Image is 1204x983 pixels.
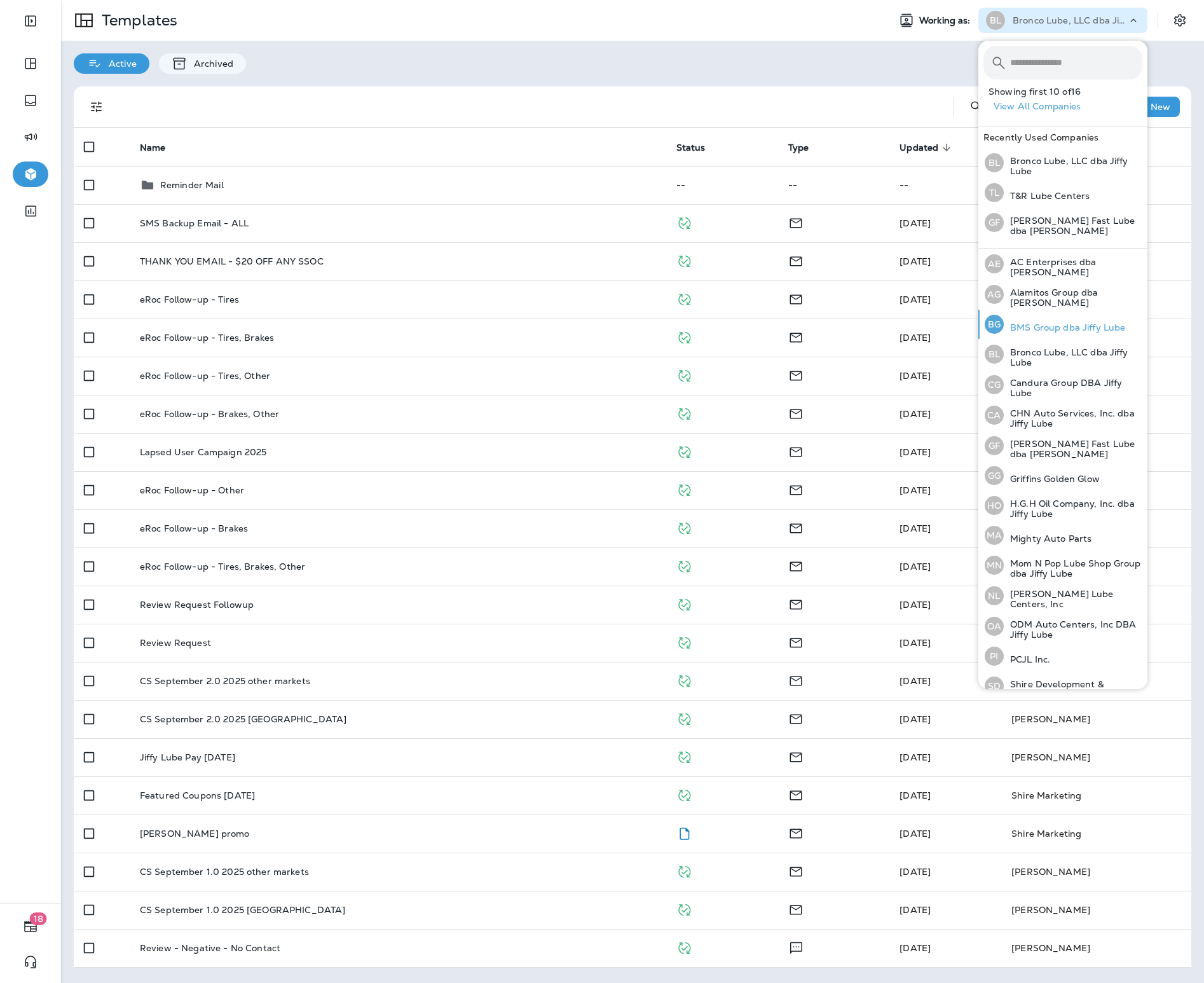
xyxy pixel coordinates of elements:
[900,217,931,229] span: [DATE]
[978,430,1147,461] button: GF[PERSON_NAME] Fast Lube dba [PERSON_NAME]
[676,598,692,609] span: Published
[919,15,973,26] span: Working as:
[900,637,931,649] span: Jennifer Welch
[102,58,137,69] p: Active
[788,788,804,800] span: Email
[140,485,244,495] p: eRoc Follow-up - Other
[978,127,1147,148] div: Recently Used Companies
[985,556,1004,575] div: MN
[900,408,931,420] span: Shire Marketing
[788,331,804,342] span: Email
[900,790,931,801] span: Logan Chugg
[788,292,804,304] span: Email
[1001,738,1191,776] td: [PERSON_NAME]
[676,142,722,153] span: Status
[900,294,931,305] span: Shire Marketing
[140,142,182,153] span: Name
[140,256,324,266] p: THANK YOU EMAIL - $20 OFF ANY SSOC
[900,942,931,954] span: Jennifer Welch
[13,8,48,34] button: Expand Sidebar
[900,485,931,496] span: Shire Marketing
[985,406,1004,425] div: CA
[676,941,692,952] span: Published
[676,369,692,380] span: Published
[900,675,931,687] span: Logan Chugg
[788,941,804,952] span: Text
[985,315,1004,334] div: BG
[676,827,692,838] span: Draft
[889,166,1001,204] td: --
[676,903,692,914] span: Published
[140,790,255,801] p: Featured Coupons [DATE]
[1004,619,1142,640] p: ODM Auto Centers, Inc DBA Jiffy Lube
[788,560,804,571] span: Email
[788,369,804,380] span: Email
[900,332,931,343] span: Shire Marketing
[985,213,1004,232] div: GF
[1001,853,1191,891] td: [PERSON_NAME]
[140,523,248,533] p: eRoc Follow-up - Brakes
[676,254,692,266] span: Published
[985,617,1004,636] div: OA
[788,445,804,457] span: Email
[985,345,1004,364] div: BL
[676,445,692,457] span: Published
[1004,533,1091,544] p: Mighty Auto Parts
[30,912,47,925] span: 18
[788,865,804,876] span: Email
[788,407,804,418] span: Email
[978,339,1147,369] button: BLBronco Lube, LLC dba Jiffy Lube
[978,369,1147,400] button: CGCandura Group DBA Jiffy Lube
[978,611,1147,642] button: OAODM Auto Centers, Inc DBA Jiffy Lube
[788,142,826,153] span: Type
[989,86,1147,97] p: Showing first 10 of 16
[1004,322,1125,333] p: BMS Group dba Jiffy Lube
[1004,558,1142,579] p: Mom N Pop Lube Shop Group dba Jiffy Lube
[140,943,280,953] p: Review - Negative - No Contact
[160,180,224,190] p: Reminder Mail
[140,561,305,572] p: eRoc Follow-up - Tires, Brakes, Other
[788,521,804,533] span: Email
[978,279,1147,310] button: AGAlamitos Group dba [PERSON_NAME]
[140,142,166,153] span: Name
[788,827,804,838] span: Email
[1004,191,1090,201] p: T&R Lube Centers
[1004,498,1142,519] p: H.G.H Oil Company, Inc. dba Jiffy Lube
[788,903,804,914] span: Email
[676,331,692,342] span: Published
[788,674,804,685] span: Email
[978,178,1147,207] button: TLT&R Lube Centers
[140,218,249,228] p: SMS Backup Email - ALL
[140,600,254,610] p: Review Request Followup
[676,636,692,647] span: Published
[900,752,931,763] span: Logan Chugg
[1004,654,1050,664] p: PCJL Inc.
[900,446,931,458] span: Logan Chugg
[985,285,1004,304] div: AG
[985,586,1004,605] div: NL
[1168,9,1191,32] button: Settings
[676,674,692,685] span: Published
[985,466,1004,485] div: GG
[1004,156,1142,176] p: Bronco Lube, LLC dba Jiffy Lube
[985,183,1004,202] div: TL
[978,671,1147,701] button: SDShire Development & Marketing
[1004,378,1142,398] p: Candura Group DBA Jiffy Lube
[986,11,1005,30] div: BL
[666,166,778,204] td: --
[900,561,931,572] span: Shire Marketing
[1151,102,1170,112] p: New
[140,752,235,762] p: Jiffy Lube Pay [DATE]
[900,866,931,877] span: Logan Chugg
[140,714,346,724] p: CS September 2.0 2025 [GEOGRAPHIC_DATA]
[978,490,1147,521] button: HOH.G.H Oil Company, Inc. dba Jiffy Lube
[140,409,279,419] p: eRoc Follow-up - Brakes, Other
[978,400,1147,430] button: CACHN Auto Services, Inc. dba Jiffy Lube
[1001,891,1191,929] td: [PERSON_NAME]
[676,712,692,724] span: Published
[1001,815,1191,853] td: Shire Marketing
[1004,347,1142,368] p: Bronco Lube, LLC dba Jiffy Lube
[140,447,267,457] p: Lapsed User Campaign 2025
[964,94,989,120] button: Search Templates
[978,207,1147,238] button: GF[PERSON_NAME] Fast Lube dba [PERSON_NAME]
